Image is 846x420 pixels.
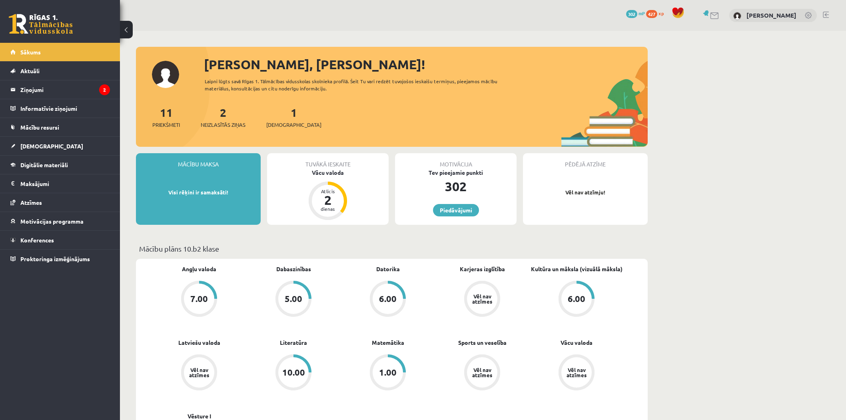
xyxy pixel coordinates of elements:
a: Informatīvie ziņojumi [10,99,110,118]
div: [PERSON_NAME], [PERSON_NAME]! [204,55,648,74]
a: Motivācijas programma [10,212,110,230]
a: Sākums [10,43,110,61]
a: Latviešu valoda [178,338,220,347]
span: 302 [626,10,637,18]
i: 2 [99,84,110,95]
a: Atzīmes [10,193,110,212]
div: 302 [395,177,517,196]
a: Mācību resursi [10,118,110,136]
a: Angļu valoda [182,265,216,273]
span: 427 [646,10,657,18]
div: 6.00 [568,294,585,303]
a: Maksājumi [10,174,110,193]
span: Motivācijas programma [20,218,84,225]
a: Dabaszinības [276,265,311,273]
a: 302 mP [626,10,645,16]
a: 1.00 [341,354,435,392]
div: Tev pieejamie punkti [395,168,517,177]
a: Vēl nav atzīmes [529,354,624,392]
a: 5.00 [246,281,341,318]
a: Vācu valoda Atlicis 2 dienas [267,168,389,221]
div: Atlicis [316,189,340,194]
a: 6.00 [341,281,435,318]
a: 6.00 [529,281,624,318]
span: Atzīmes [20,199,42,206]
a: Vēl nav atzīmes [435,354,529,392]
span: Proktoringa izmēģinājums [20,255,90,262]
a: Vēl nav atzīmes [435,281,529,318]
span: Sākums [20,48,41,56]
div: Pēdējā atzīme [523,153,648,168]
div: Motivācija [395,153,517,168]
legend: Maksājumi [20,174,110,193]
div: Vēl nav atzīmes [188,367,210,378]
div: Vēl nav atzīmes [565,367,588,378]
span: xp [658,10,664,16]
legend: Ziņojumi [20,80,110,99]
a: Karjeras izglītība [460,265,505,273]
a: 11Priekšmeti [152,105,180,129]
a: 427 xp [646,10,668,16]
a: Konferences [10,231,110,249]
span: Aktuāli [20,67,40,74]
div: 2 [316,194,340,206]
div: 10.00 [282,368,305,377]
a: Vēl nav atzīmes [152,354,246,392]
div: Vācu valoda [267,168,389,177]
a: [DEMOGRAPHIC_DATA] [10,137,110,155]
span: [DEMOGRAPHIC_DATA] [266,121,321,129]
span: Mācību resursi [20,124,59,131]
p: Vēl nav atzīmju! [527,188,644,196]
div: Mācību maksa [136,153,261,168]
a: Rīgas 1. Tālmācības vidusskola [9,14,73,34]
a: Proktoringa izmēģinājums [10,250,110,268]
a: Sports un veselība [458,338,507,347]
a: Ziņojumi2 [10,80,110,99]
legend: Informatīvie ziņojumi [20,99,110,118]
span: mP [638,10,645,16]
a: Piedāvājumi [433,204,479,216]
div: 6.00 [379,294,397,303]
p: Visi rēķini ir samaksāti! [140,188,257,196]
a: Vācu valoda [561,338,593,347]
a: 1[DEMOGRAPHIC_DATA] [266,105,321,129]
span: Priekšmeti [152,121,180,129]
div: Tuvākā ieskaite [267,153,389,168]
div: 1.00 [379,368,397,377]
div: 5.00 [285,294,302,303]
a: Kultūra un māksla (vizuālā māksla) [531,265,623,273]
span: Digitālie materiāli [20,161,68,168]
a: 7.00 [152,281,246,318]
span: [DEMOGRAPHIC_DATA] [20,142,83,150]
a: Literatūra [280,338,307,347]
p: Mācību plāns 10.b2 klase [139,243,644,254]
a: 2Neizlasītās ziņas [201,105,245,129]
span: Neizlasītās ziņas [201,121,245,129]
div: Vēl nav atzīmes [471,367,493,378]
a: Aktuāli [10,62,110,80]
a: 10.00 [246,354,341,392]
a: Datorika [376,265,400,273]
div: Laipni lūgts savā Rīgas 1. Tālmācības vidusskolas skolnieka profilā. Šeit Tu vari redzēt tuvojošo... [205,78,512,92]
div: 7.00 [190,294,208,303]
a: Matemātika [372,338,404,347]
div: dienas [316,206,340,211]
a: Digitālie materiāli [10,156,110,174]
a: [PERSON_NAME] [746,11,796,19]
img: Marko Osemļjaks [733,12,741,20]
span: Konferences [20,236,54,244]
div: Vēl nav atzīmes [471,294,493,304]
